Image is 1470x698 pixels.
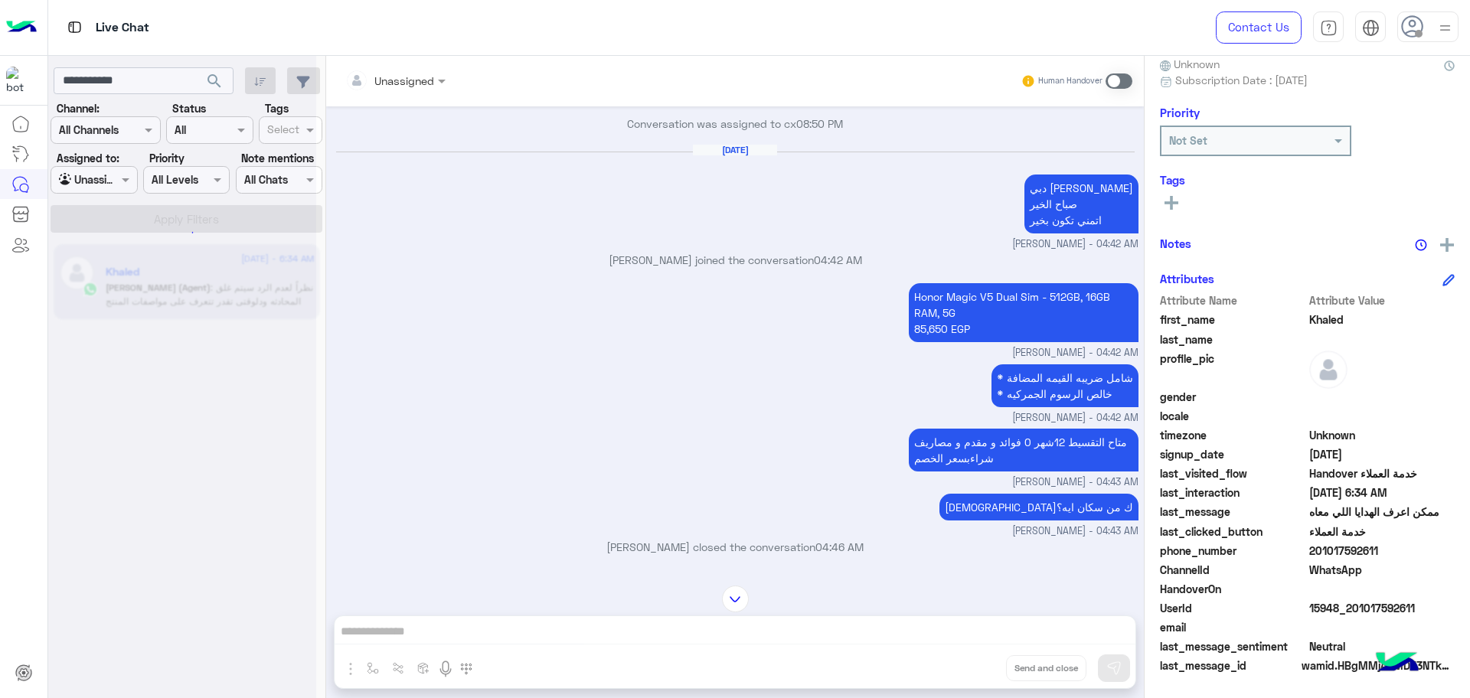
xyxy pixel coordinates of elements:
span: Subscription Date : [DATE] [1175,72,1308,88]
span: profile_pic [1160,351,1306,386]
span: timezone [1160,427,1306,443]
span: ممكن اعرف الهدايا اللي معاه [1309,504,1455,520]
p: 29/8/2025, 4:42 AM [1024,174,1138,233]
span: first_name [1160,311,1306,328]
p: [PERSON_NAME] joined the conversation [332,252,1138,268]
img: scroll [722,585,749,612]
span: 0 [1309,638,1455,654]
img: notes [1415,239,1427,251]
span: null [1309,389,1455,405]
div: loading... [168,219,195,246]
span: null [1309,581,1455,597]
p: 29/8/2025, 4:42 AM [991,364,1138,407]
span: last_name [1160,331,1306,347]
span: [PERSON_NAME] - 04:42 AM [1012,411,1138,426]
h6: Tags [1160,173,1455,187]
img: add [1440,238,1454,252]
span: [PERSON_NAME] - 04:43 AM [1012,524,1138,539]
img: Logo [6,11,37,44]
span: 15948_201017592611 [1309,600,1455,616]
span: [PERSON_NAME] - 04:43 AM [1012,475,1138,490]
h6: [DATE] [693,145,777,155]
p: Conversation was assigned to cx [332,116,1138,132]
span: signup_date [1160,446,1306,462]
span: null [1309,408,1455,424]
span: Khaled [1309,311,1455,328]
span: 04:46 AM [815,540,864,553]
h6: Priority [1160,106,1200,119]
a: tab [1313,11,1344,44]
img: defaultAdmin.png [1309,351,1347,389]
span: 2025-08-27T10:51:23.703Z [1309,446,1455,462]
span: 201017592611 [1309,543,1455,559]
span: 2025-08-29T03:34:15.16Z [1309,484,1455,501]
span: last_interaction [1160,484,1306,501]
span: 2 [1309,562,1455,578]
p: [PERSON_NAME] closed the conversation [332,539,1138,555]
span: ChannelId [1160,562,1306,578]
span: last_message [1160,504,1306,520]
span: last_visited_flow [1160,465,1306,481]
img: tab [1320,19,1338,37]
span: Attribute Value [1309,292,1455,308]
span: gender [1160,389,1306,405]
span: last_message_id [1160,657,1298,674]
p: 29/8/2025, 4:42 AM [909,283,1138,342]
div: Select [265,121,299,141]
span: last_message_sentiment [1160,638,1306,654]
p: 29/8/2025, 4:43 AM [909,429,1138,471]
span: Unknown [1309,427,1455,443]
h6: Notes [1160,236,1191,250]
p: Live Chat [96,18,149,38]
p: 29/8/2025, 4:43 AM [939,494,1138,520]
img: profile [1436,18,1455,38]
span: phone_number [1160,543,1306,559]
h6: Attributes [1160,272,1214,285]
span: UserId [1160,600,1306,616]
span: wamid.HBgMMjAxMDE3NTkyNjExFQIAEhggNDYwMTM2RUY4MTVDMDgxQTMwNTZCOUFDMzY2QkRDMjkA [1302,657,1455,674]
span: email [1160,619,1306,635]
button: Send and close [1006,655,1086,681]
span: Unknown [1160,56,1220,72]
span: [PERSON_NAME] - 04:42 AM [1012,346,1138,360]
span: HandoverOn [1160,581,1306,597]
img: 1403182699927242 [6,67,34,94]
img: tab [65,18,84,37]
span: 08:50 PM [796,117,843,130]
span: 04:42 AM [814,253,862,266]
a: Contact Us [1216,11,1302,44]
img: tab [1362,19,1380,37]
span: [PERSON_NAME] - 04:42 AM [1012,237,1138,252]
span: last_clicked_button [1160,523,1306,540]
span: locale [1160,408,1306,424]
span: null [1309,619,1455,635]
img: hulul-logo.png [1370,637,1424,690]
span: Attribute Name [1160,292,1306,308]
span: خدمة العملاء [1309,523,1455,540]
span: Handover خدمة العملاء [1309,465,1455,481]
small: Human Handover [1038,75,1102,87]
